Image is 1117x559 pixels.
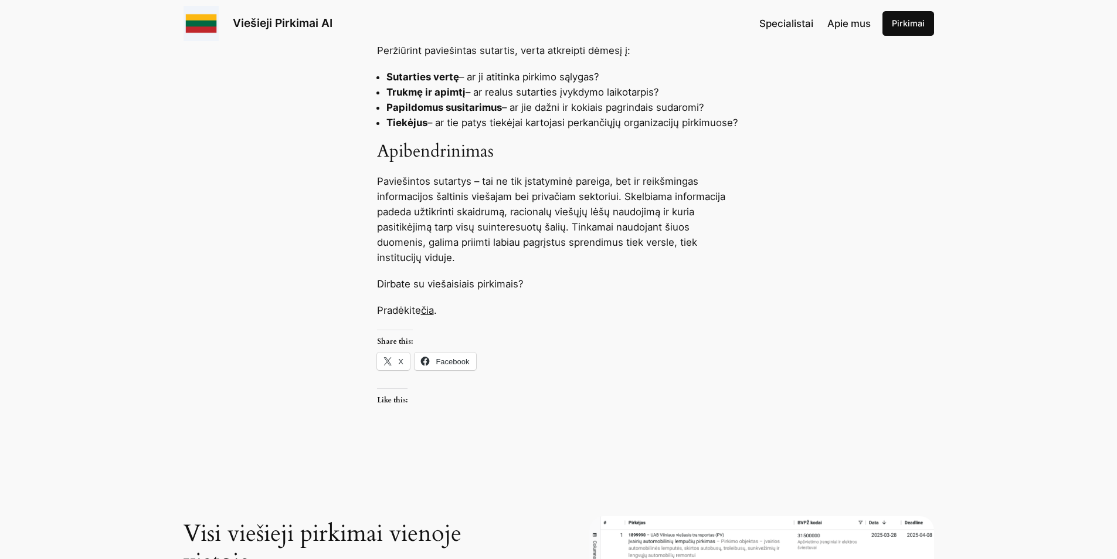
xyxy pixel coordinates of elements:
h3: Like this: [377,388,408,404]
span: Specialistai [759,18,813,29]
strong: Trukmę ir apimtį [386,86,466,98]
span: X [398,357,403,366]
strong: Tiekėjus [386,117,427,128]
p: Dirbate su viešaisiais pirkimais? [377,276,741,292]
a: X [377,353,410,370]
h3: Apibendrinimas [377,141,741,162]
h3: Share this: [377,330,413,345]
p: Pradėkite . [377,303,741,318]
a: Pirkimai [882,11,934,36]
p: Peržiūrint paviešintas sutartis, verta atkreipti dėmesį į: [377,43,741,58]
a: Specialistai [759,16,813,31]
span: Facebook [436,357,469,366]
li: – ar realus sutarties įvykdymo laikotarpis? [386,84,741,100]
strong: Papildomus susitarimus [386,101,502,113]
li: – ar jie dažni ir kokiais pagrindais sudaromi? [386,100,741,115]
span: Apie mus [827,18,871,29]
a: Facebook [415,353,476,370]
a: Apie mus [827,16,871,31]
a: čia [421,304,434,316]
strong: Sutarties vertę [386,71,459,83]
img: Viešieji pirkimai logo [184,6,219,41]
p: Paviešintos sutartys – tai ne tik įstatyminė pareiga, bet ir reikšmingas informacijos šaltinis vi... [377,174,741,265]
nav: Navigation [759,16,871,31]
li: – ar ji atitinka pirkimo sąlygas? [386,69,741,84]
li: – ar tie patys tiekėjai kartojasi perkančiųjų organizacijų pirkimuose? [386,115,741,130]
a: Viešieji Pirkimai AI [233,16,332,30]
iframe: Like or Reblog [377,412,741,444]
